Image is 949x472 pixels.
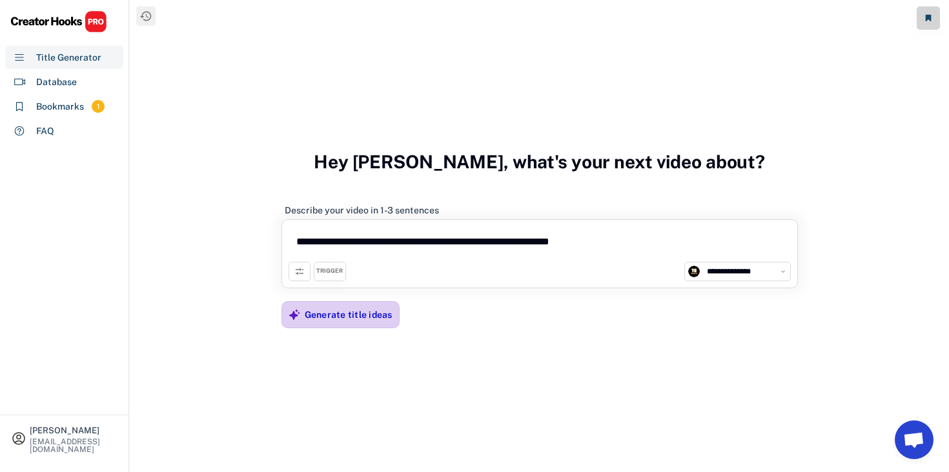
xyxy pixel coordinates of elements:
[10,10,107,33] img: CHPRO%20Logo.svg
[30,426,117,435] div: [PERSON_NAME]
[36,51,101,64] div: Title Generator
[316,267,343,275] div: TRIGGER
[314,137,765,186] h3: Hey [PERSON_NAME], what's your next video about?
[36,124,54,138] div: FAQ
[36,100,84,113] div: Bookmarks
[285,204,439,216] div: Describe your video in 1-3 sentences
[895,420,934,459] a: Chat abierto
[92,101,105,112] div: 1
[36,75,77,89] div: Database
[688,266,700,277] img: channels4_profile.jpg
[30,438,117,453] div: [EMAIL_ADDRESS][DOMAIN_NAME]
[305,309,393,320] div: Generate title ideas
